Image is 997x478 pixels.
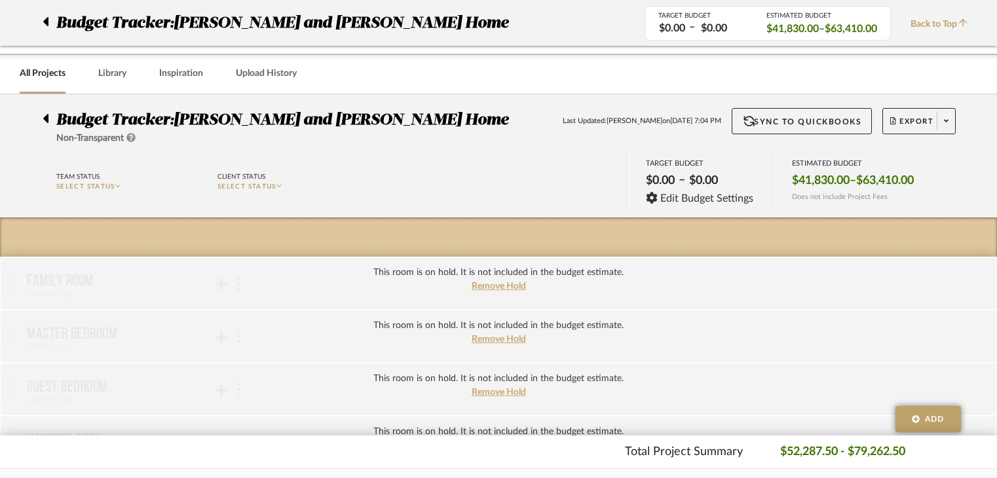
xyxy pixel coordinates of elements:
span: – [689,20,695,36]
div: ESTIMATED BUDGET [766,12,877,20]
div: TARGET BUDGET [646,159,754,168]
span: SELECT STATUS [217,183,276,190]
span: [DATE] 7:04 PM [670,116,721,127]
span: Remove Hold [472,335,526,344]
div: $0.00 [655,21,689,36]
div: ESTIMATED BUDGET [792,159,914,168]
span: $41,830.00 [792,174,850,188]
div: This room is on hold. It is not included in the budget estimate. [373,425,624,439]
span: $63,410.00 [856,174,914,188]
span: Last Updated: [563,116,607,127]
button: Export [882,108,956,134]
span: Export [890,117,933,136]
span: – [850,174,856,188]
span: Back to Top [911,18,974,31]
a: All Projects [20,65,66,83]
span: SELECT STATUS [56,183,115,190]
span: Remove Hold [472,388,526,397]
span: – [819,22,825,36]
span: Budget Tracker: [56,112,174,128]
div: Client Status [217,171,265,183]
span: [PERSON_NAME] [607,116,662,127]
a: Upload History [236,65,297,83]
div: TARGET BUDGET [658,12,747,20]
span: on [662,116,670,127]
span: Does not include Project Fees [792,193,888,201]
div: $0.00 [685,170,722,192]
div: Team Status [56,171,100,183]
span: – [679,173,685,192]
p: Total Project Summary [625,443,743,461]
span: Add [925,413,945,425]
span: Budget Tracker: [56,11,174,35]
span: $63,410.00 [825,22,877,36]
p: [PERSON_NAME] and [PERSON_NAME] Home [174,11,515,35]
span: Non-Transparent [56,134,124,143]
div: $0.00 [697,21,731,36]
div: This room is on hold. It is not included in the budget estimate. [373,266,624,280]
div: This room is on hold. It is not included in the budget estimate. [373,372,624,386]
div: This room is on hold. It is not included in the budget estimate. [373,319,624,333]
button: Add [895,406,961,432]
span: $41,830.00 [766,22,819,36]
span: Remove Hold [472,282,526,291]
div: $0.00 [642,170,679,192]
span: [PERSON_NAME] and [PERSON_NAME] Home [174,112,508,128]
span: Edit Budget Settings [660,193,753,204]
p: $52,287.50 - $79,262.50 [780,443,905,461]
a: Library [98,65,126,83]
a: Inspiration [159,65,203,83]
button: Sync to QuickBooks [732,108,873,134]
